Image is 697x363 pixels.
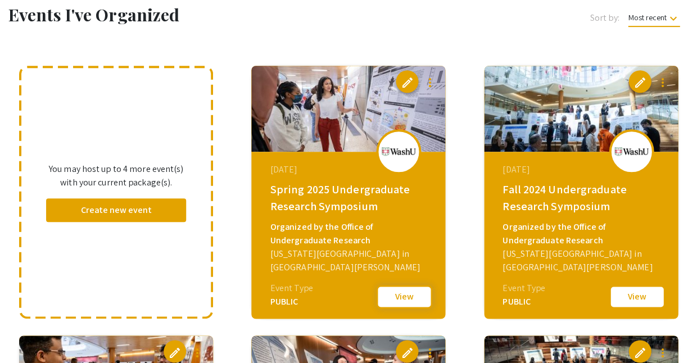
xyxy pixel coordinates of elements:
mat-icon: more_vert [423,76,436,89]
mat-icon: more_vert [655,76,669,89]
mat-icon: more_vert [191,346,204,359]
div: Organized by the Office of Undergraduate Research [503,220,662,247]
div: [US_STATE][GEOGRAPHIC_DATA] in [GEOGRAPHIC_DATA][PERSON_NAME] [503,247,662,274]
span: edit [400,346,414,359]
span: edit [168,346,182,359]
img: fall-2024-undergraduate-research-symposium_eventCoverPhoto_799845__thumb.jpg [484,66,678,152]
mat-icon: more_vert [655,346,669,359]
div: Organized by the Office of Undergraduate Research [270,220,429,247]
button: edit [628,340,651,362]
p: You may host up to 4 more event(s) with your current package(s). [46,162,186,189]
button: edit [628,70,651,93]
div: Event Type [503,282,545,295]
div: PUBLIC [270,295,313,308]
div: [DATE] [503,163,662,176]
div: [DATE] [270,163,429,176]
button: Most recent [619,7,689,28]
button: View [609,285,665,308]
button: View [376,285,432,308]
span: Most recent [628,12,680,27]
span: edit [633,346,646,359]
img: spring-2025-undergraduate-research-symposium_eventLogo_d52bc0_.png [382,147,415,155]
div: [US_STATE][GEOGRAPHIC_DATA] in [GEOGRAPHIC_DATA][PERSON_NAME] [270,247,429,274]
div: PUBLIC [503,295,545,308]
img: fall-2024-undergraduate-research-symposium_eventLogo_d5e99a_.png [614,147,648,155]
div: Event Type [270,282,313,295]
span: Sort by: [590,11,619,25]
iframe: Chat [8,312,48,355]
button: Create new event [46,198,186,222]
span: edit [400,76,414,89]
button: edit [396,70,418,93]
button: edit [164,340,186,362]
div: Fall 2024 Undergraduate Research Symposium [503,181,662,215]
span: edit [633,76,646,89]
button: edit [396,340,418,362]
mat-icon: more_vert [423,346,436,359]
img: spring-2025-undergraduate-research-symposium_eventCoverPhoto_df2bab__thumb.jpg [251,66,445,152]
div: Spring 2025 Undergraduate Research Symposium [270,181,429,215]
h1: Events I've Organized [8,4,398,25]
mat-icon: keyboard_arrow_down [666,12,680,25]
